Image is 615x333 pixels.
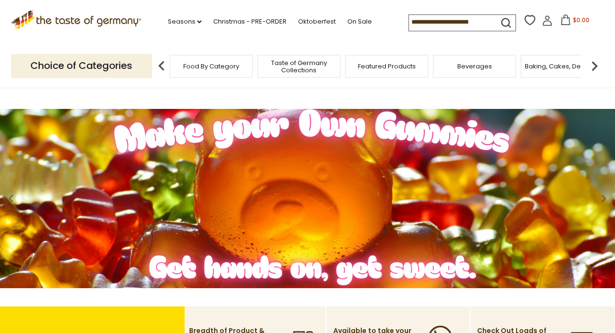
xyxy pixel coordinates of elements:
[358,63,416,70] a: Featured Products
[457,63,492,70] a: Beverages
[573,16,589,24] span: $0.00
[298,16,336,27] a: Oktoberfest
[585,56,604,76] img: next arrow
[152,56,171,76] img: previous arrow
[213,16,287,27] a: Christmas - PRE-ORDER
[168,16,202,27] a: Seasons
[183,63,239,70] a: Food By Category
[11,54,152,78] p: Choice of Categories
[555,14,596,29] button: $0.00
[525,63,600,70] a: Baking, Cakes, Desserts
[260,59,338,74] a: Taste of Germany Collections
[347,16,372,27] a: On Sale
